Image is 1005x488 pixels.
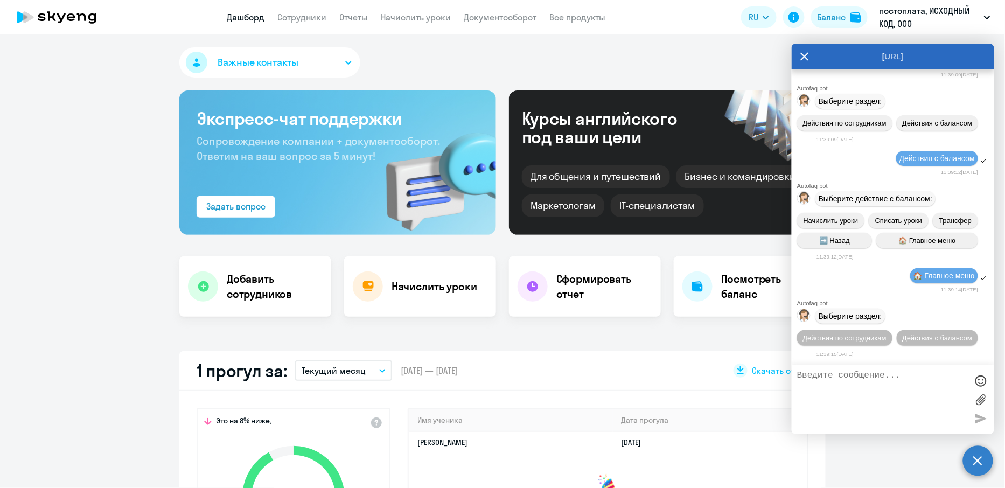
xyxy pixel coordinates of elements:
span: Скачать отчет [752,365,808,377]
button: Начислить уроки [797,213,864,228]
div: Маркетологам [522,194,604,217]
div: Для общения и путешествий [522,165,670,188]
button: Трансфер [933,213,978,228]
img: bot avatar [798,309,811,325]
span: Списать уроки [875,217,922,225]
span: Выберите действие с балансом: [819,194,932,203]
button: Действия по сотрудникам [797,115,892,131]
span: Сопровождение компании + документооборот. Ответим на ваш вопрос за 5 минут! [197,134,440,163]
label: Лимит 10 файлов [973,392,989,408]
div: Задать вопрос [206,200,266,213]
div: Autofaq bot [797,183,994,189]
button: Задать вопрос [197,196,275,218]
button: RU [741,6,777,28]
a: [DATE] [622,437,650,447]
span: Выберите раздел: [819,97,882,106]
a: Все продукты [549,12,605,23]
time: 11:39:09[DATE] [941,72,978,78]
time: 11:39:12[DATE] [941,169,978,175]
span: Действия по сотрудникам [803,119,887,127]
span: ➡️ Назад [819,236,850,245]
img: bot avatar [798,94,811,110]
button: Текущий месяц [295,360,392,381]
a: [PERSON_NAME] [417,437,467,447]
button: ➡️ Назад [797,233,872,248]
span: Выберите раздел: [819,312,882,320]
div: Autofaq bot [797,300,994,306]
span: Действия с балансом [902,119,972,127]
img: bg-img [371,114,496,235]
div: Курсы английского под ваши цели [522,109,706,146]
h4: Добавить сотрудников [227,271,323,302]
button: Действия с балансом [897,115,978,131]
a: Начислить уроки [381,12,451,23]
button: 🏠 Главное меню [876,233,978,248]
h4: Сформировать отчет [556,271,652,302]
div: Бизнес и командировки [676,165,805,188]
span: Это на 8% ниже, [216,416,271,429]
span: 🏠 Главное меню [899,236,956,245]
button: Балансbalance [811,6,868,28]
span: Важные контакты [218,55,298,69]
p: Текущий месяц [302,364,366,377]
time: 11:39:12[DATE] [816,254,854,260]
th: Имя ученика [409,409,613,431]
a: Отчеты [339,12,368,23]
span: [DATE] — [DATE] [401,365,458,377]
time: 11:39:14[DATE] [941,287,978,292]
button: Действия по сотрудникам [797,330,892,346]
span: Действия с балансом [899,154,975,163]
h4: Посмотреть баланс [721,271,817,302]
div: Баланс [818,11,846,24]
button: постоплата, ИСХОДНЫЙ КОД, ООО [874,4,996,30]
div: IT-специалистам [611,194,703,217]
img: balance [850,12,861,23]
button: Списать уроки [869,213,929,228]
a: Дашборд [227,12,264,23]
span: Действия по сотрудникам [803,334,887,342]
span: 🏠 Главное меню [913,271,975,280]
span: Начислить уроки [804,217,859,225]
span: RU [749,11,758,24]
button: Важные контакты [179,47,360,78]
img: bot avatar [798,192,811,207]
span: Действия с балансом [902,334,972,342]
div: Autofaq bot [797,85,994,92]
time: 11:39:15[DATE] [816,351,854,357]
p: постоплата, ИСХОДНЫЙ КОД, ООО [880,4,980,30]
span: Трансфер [939,217,972,225]
a: Сотрудники [277,12,326,23]
h3: Экспресс-чат поддержки [197,108,479,129]
time: 11:39:09[DATE] [816,136,854,142]
a: Документооборот [464,12,536,23]
th: Дата прогула [613,409,807,431]
h2: 1 прогул за: [197,360,287,381]
button: Действия с балансом [897,330,978,346]
h4: Начислить уроки [392,279,477,294]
